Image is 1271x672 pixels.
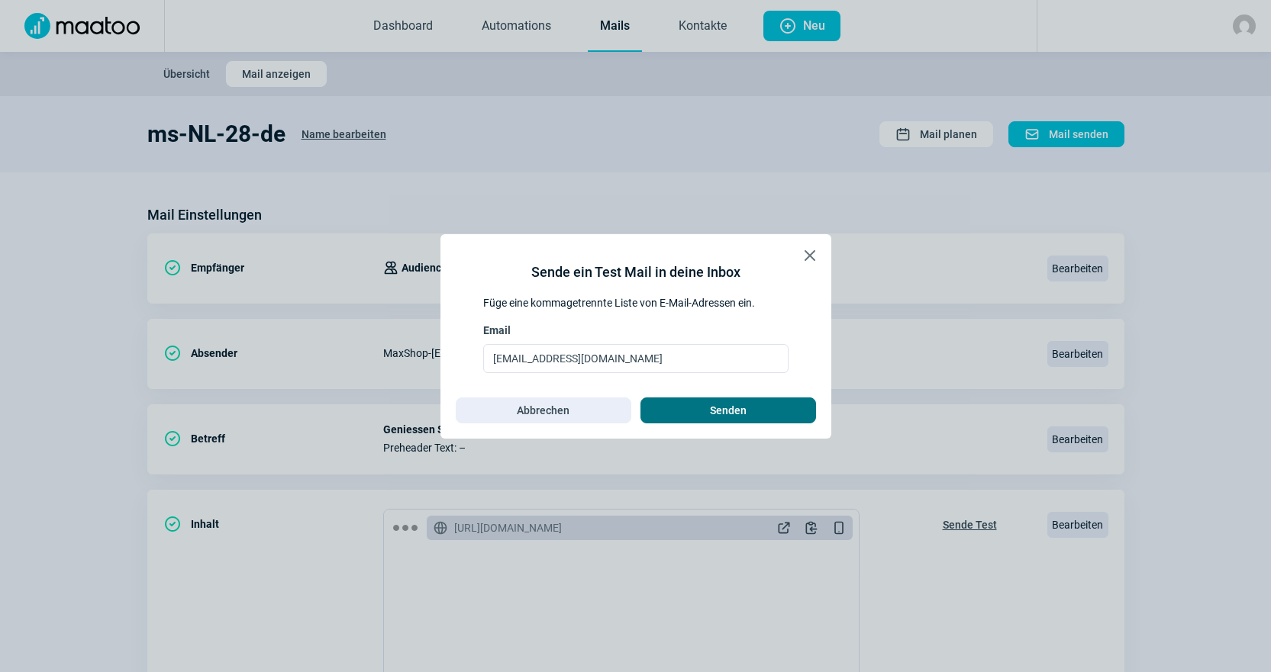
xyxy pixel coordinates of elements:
[483,323,511,338] span: Email
[710,398,747,423] span: Senden
[531,262,740,283] div: Sende ein Test Mail in deine Inbox
[483,344,789,373] input: Email
[517,398,569,423] span: Abbrechen
[456,397,631,423] button: Abbrechen
[483,295,789,310] div: Füge eine kommagetrennte Liste von E-Mail-Adressen ein.
[640,397,816,423] button: Senden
